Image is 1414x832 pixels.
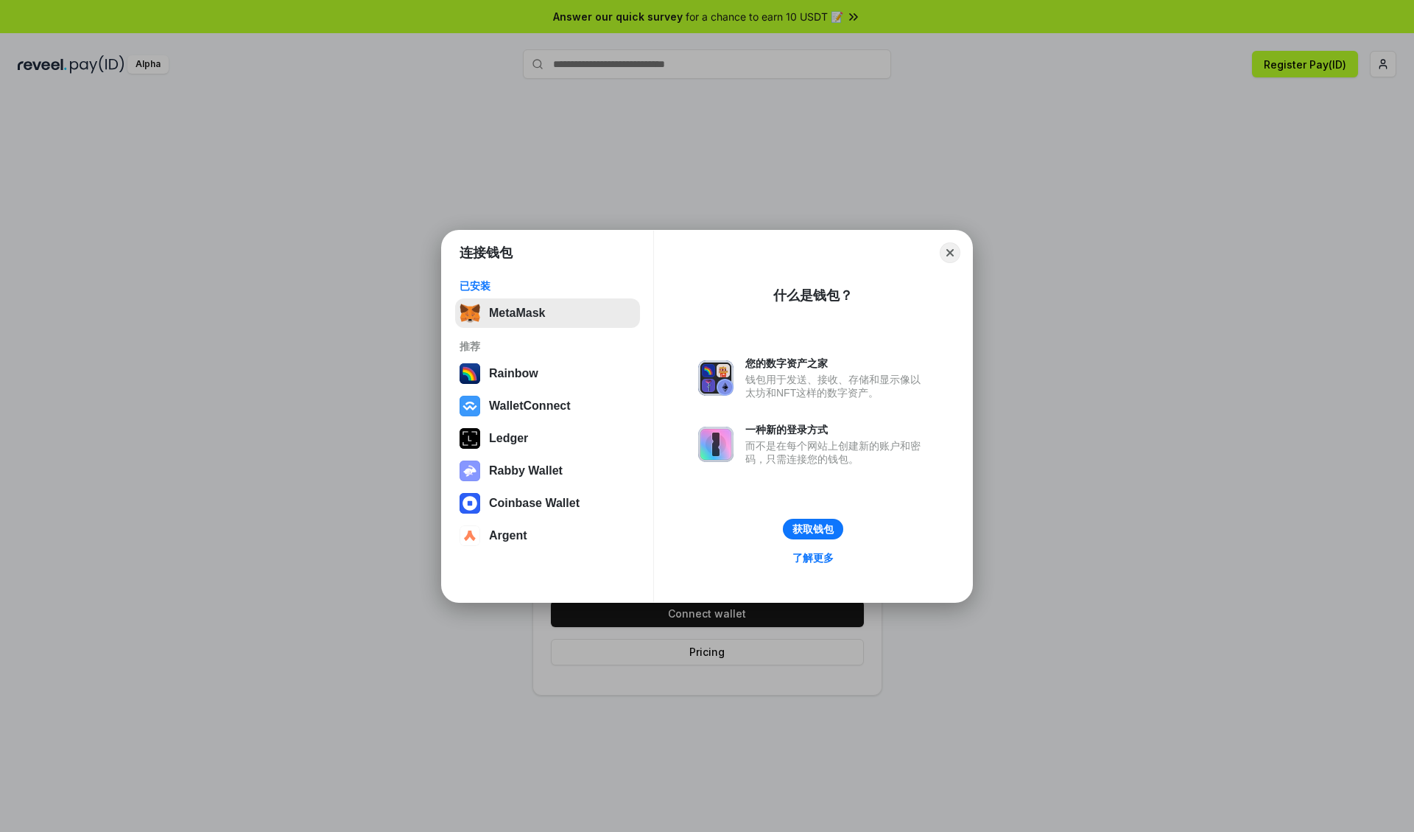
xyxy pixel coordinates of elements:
[745,423,928,436] div: 一种新的登录方式
[460,279,636,293] div: 已安装
[460,303,480,324] img: svg+xml,%3Csvg%20fill%3D%22none%22%20height%3D%2233%22%20viewBox%3D%220%200%2035%2033%22%20width%...
[792,551,834,564] div: 了解更多
[783,519,843,539] button: 获取钱包
[460,493,480,514] img: svg+xml,%3Csvg%20width%3D%2228%22%20height%3D%2228%22%20viewBox%3D%220%200%2028%2028%22%20fill%3D...
[460,244,513,262] h1: 连接钱包
[455,359,640,388] button: Rainbow
[455,489,640,518] button: Coinbase Wallet
[489,529,527,542] div: Argent
[745,357,928,370] div: 您的数字资产之家
[773,287,853,304] div: 什么是钱包？
[455,456,640,486] button: Rabby Wallet
[455,298,640,328] button: MetaMask
[940,242,960,263] button: Close
[489,432,528,445] div: Ledger
[745,373,928,399] div: 钱包用于发送、接收、存储和显示像以太坊和NFT这样的数字资产。
[698,360,734,396] img: svg+xml,%3Csvg%20xmlns%3D%22http%3A%2F%2Fwww.w3.org%2F2000%2Fsvg%22%20fill%3D%22none%22%20viewBox...
[784,548,843,567] a: 了解更多
[489,399,571,413] div: WalletConnect
[698,427,734,462] img: svg+xml,%3Csvg%20xmlns%3D%22http%3A%2F%2Fwww.w3.org%2F2000%2Fsvg%22%20fill%3D%22none%22%20viewBox...
[460,428,480,449] img: svg+xml,%3Csvg%20xmlns%3D%22http%3A%2F%2Fwww.w3.org%2F2000%2Fsvg%22%20width%3D%2228%22%20height%3...
[489,497,580,510] div: Coinbase Wallet
[455,424,640,453] button: Ledger
[460,461,480,481] img: svg+xml,%3Csvg%20xmlns%3D%22http%3A%2F%2Fwww.w3.org%2F2000%2Fsvg%22%20fill%3D%22none%22%20viewBox...
[792,522,834,536] div: 获取钱包
[489,307,545,320] div: MetaMask
[460,340,636,353] div: 推荐
[455,521,640,550] button: Argent
[745,439,928,466] div: 而不是在每个网站上创建新的账户和密码，只需连接您的钱包。
[489,367,538,380] div: Rainbow
[460,396,480,416] img: svg+xml,%3Csvg%20width%3D%2228%22%20height%3D%2228%22%20viewBox%3D%220%200%2028%2028%22%20fill%3D...
[460,525,480,546] img: svg+xml,%3Csvg%20width%3D%2228%22%20height%3D%2228%22%20viewBox%3D%220%200%2028%2028%22%20fill%3D...
[455,391,640,421] button: WalletConnect
[489,464,563,478] div: Rabby Wallet
[460,363,480,384] img: svg+xml,%3Csvg%20width%3D%22120%22%20height%3D%22120%22%20viewBox%3D%220%200%20120%20120%22%20fil...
